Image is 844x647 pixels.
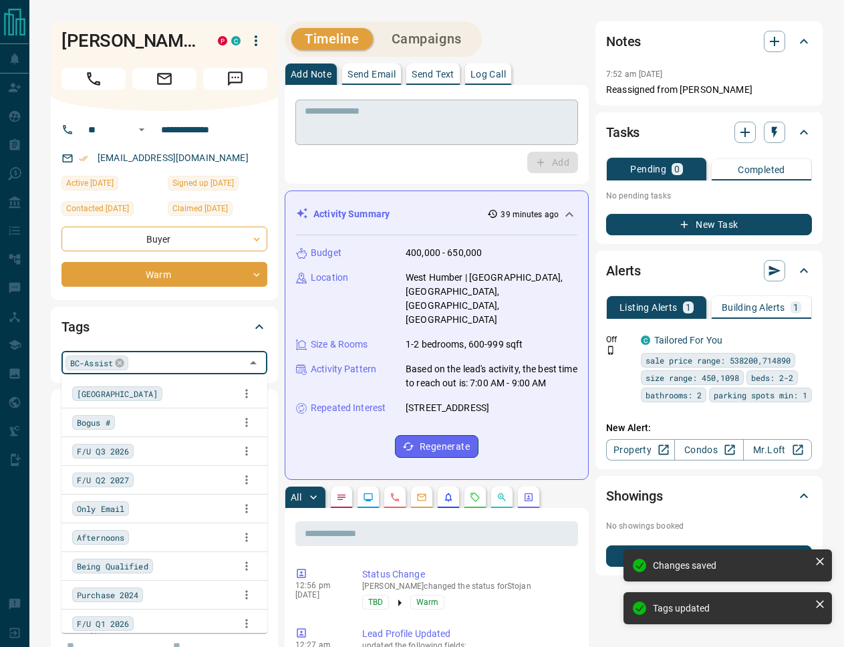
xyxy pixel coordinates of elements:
[77,588,138,602] span: Purchase 2024
[231,36,241,45] div: condos.ca
[291,70,331,79] p: Add Note
[619,303,678,312] p: Listing Alerts
[218,36,227,45] div: property.ca
[362,567,573,581] p: Status Change
[641,336,650,345] div: condos.ca
[606,346,615,355] svg: Push Notification Only
[70,356,113,370] span: BC-Assist
[443,492,454,503] svg: Listing Alerts
[77,502,124,515] span: Only Email
[134,122,150,138] button: Open
[61,262,267,287] div: Warm
[311,338,368,352] p: Size & Rooms
[674,164,680,174] p: 0
[653,560,809,571] div: Changes saved
[686,303,691,312] p: 1
[606,116,812,148] div: Tasks
[61,176,161,195] div: Sun Aug 10 2025
[368,596,383,609] span: TBD
[606,260,641,281] h2: Alerts
[311,246,341,260] p: Budget
[168,201,267,220] div: Sun Mar 30 2025
[203,68,267,90] span: Message
[606,520,812,532] p: No showings booked
[61,227,267,251] div: Buyer
[336,492,347,503] svg: Notes
[61,30,198,51] h1: [PERSON_NAME]
[646,371,739,384] span: size range: 450,1098
[406,362,577,390] p: Based on the lead's activity, the best time to reach out is: 7:00 AM - 9:00 AM
[416,492,427,503] svg: Emails
[61,201,161,220] div: Sat Aug 13 2022
[65,356,128,370] div: BC-Assist
[311,401,386,415] p: Repeated Interest
[606,214,812,235] button: New Task
[61,316,89,338] h2: Tags
[296,202,577,227] div: Activity Summary39 minutes ago
[606,122,640,143] h2: Tasks
[66,202,129,215] span: Contacted [DATE]
[738,165,785,174] p: Completed
[653,603,809,614] div: Tags updated
[172,202,228,215] span: Claimed [DATE]
[79,154,88,163] svg: Email Verified
[362,627,573,641] p: Lead Profile Updated
[646,388,702,402] span: bathrooms: 2
[77,387,158,400] span: [GEOGRAPHIC_DATA]
[606,480,812,512] div: Showings
[378,28,475,50] button: Campaigns
[311,271,348,285] p: Location
[395,435,478,458] button: Regenerate
[362,581,573,591] p: [PERSON_NAME] changed the status for Stojan
[77,444,129,458] span: F/U Q3 2026
[654,335,722,346] a: Tailored For You
[606,485,663,507] h2: Showings
[406,246,482,260] p: 400,000 - 650,000
[291,493,301,502] p: All
[412,70,454,79] p: Send Text
[630,164,666,174] p: Pending
[606,545,812,567] button: New Showing
[77,559,148,573] span: Being Qualified
[606,25,812,57] div: Notes
[390,492,400,503] svg: Calls
[61,311,267,343] div: Tags
[751,371,793,384] span: beds: 2-2
[168,176,267,195] div: Sun Apr 09 2017
[132,68,196,90] span: Email
[295,581,342,590] p: 12:56 pm
[606,255,812,287] div: Alerts
[606,31,641,52] h2: Notes
[470,70,506,79] p: Log Call
[406,401,489,415] p: [STREET_ADDRESS]
[61,68,126,90] span: Call
[172,176,234,190] span: Signed up [DATE]
[406,271,577,327] p: West Humber | [GEOGRAPHIC_DATA], [GEOGRAPHIC_DATA], [GEOGRAPHIC_DATA], [GEOGRAPHIC_DATA]
[501,209,559,221] p: 39 minutes ago
[470,492,480,503] svg: Requests
[606,83,812,97] p: Reassigned from [PERSON_NAME]
[416,596,438,609] span: Warm
[363,492,374,503] svg: Lead Browsing Activity
[313,207,390,221] p: Activity Summary
[674,439,743,461] a: Condos
[523,492,534,503] svg: Agent Actions
[66,176,114,190] span: Active [DATE]
[311,362,376,376] p: Activity Pattern
[77,617,129,630] span: F/U Q1 2026
[291,28,373,50] button: Timeline
[497,492,507,503] svg: Opportunities
[606,70,663,79] p: 7:52 am [DATE]
[793,303,799,312] p: 1
[77,416,110,429] span: Bogus #
[606,186,812,206] p: No pending tasks
[244,354,263,372] button: Close
[646,354,791,367] span: sale price range: 538200,714890
[606,421,812,435] p: New Alert:
[606,439,675,461] a: Property
[714,388,807,402] span: parking spots min: 1
[606,334,633,346] p: Off
[406,338,523,352] p: 1-2 bedrooms, 600-999 sqft
[77,531,124,544] span: Afternoons
[347,70,396,79] p: Send Email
